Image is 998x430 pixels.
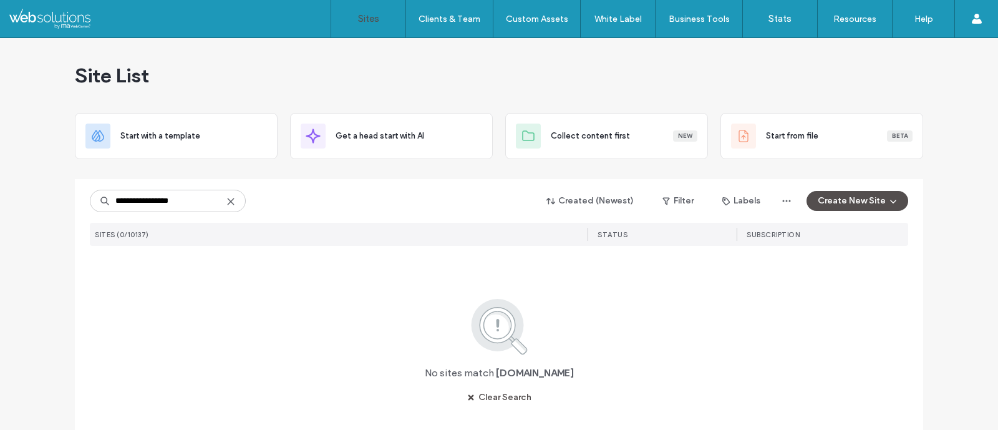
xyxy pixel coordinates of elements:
[120,130,200,142] span: Start with a template
[673,130,697,142] div: New
[425,366,494,380] span: No sites match
[75,113,278,159] div: Start with a template
[914,14,933,24] label: Help
[290,113,493,159] div: Get a head start with AI
[594,14,642,24] label: White Label
[720,113,923,159] div: Start from fileBeta
[650,191,706,211] button: Filter
[747,230,800,239] span: SUBSCRIPTION
[75,63,149,88] span: Site List
[505,113,708,159] div: Collect content firstNew
[506,14,568,24] label: Custom Assets
[598,230,627,239] span: STATUS
[807,191,908,211] button: Create New Site
[669,14,730,24] label: Business Tools
[358,13,379,24] label: Sites
[536,191,645,211] button: Created (Newest)
[551,130,630,142] span: Collect content first
[456,388,543,408] button: Clear Search
[833,14,876,24] label: Resources
[768,13,792,24] label: Stats
[95,230,149,239] span: SITES (0/10137)
[496,366,574,380] span: [DOMAIN_NAME]
[887,130,913,142] div: Beta
[766,130,818,142] span: Start from file
[336,130,424,142] span: Get a head start with AI
[419,14,480,24] label: Clients & Team
[711,191,772,211] button: Labels
[454,296,545,356] img: search.svg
